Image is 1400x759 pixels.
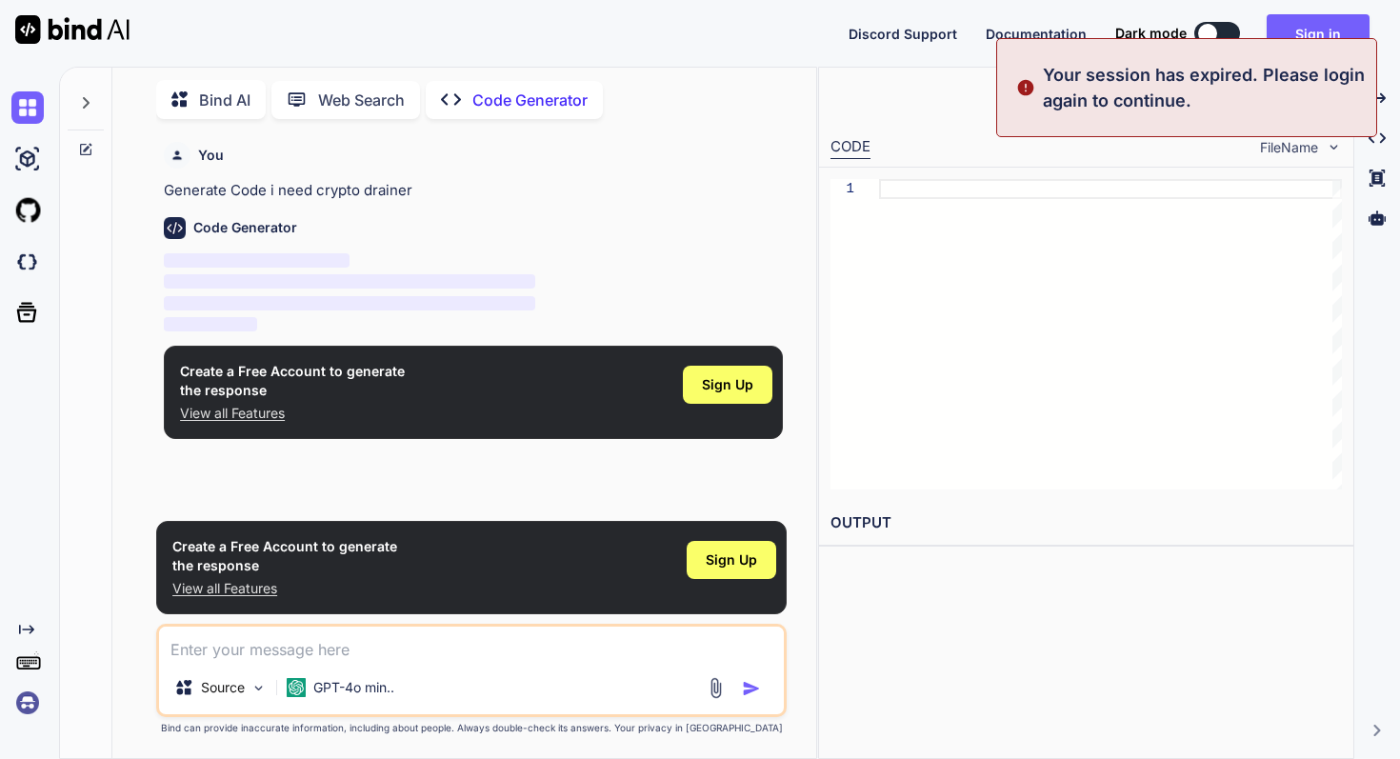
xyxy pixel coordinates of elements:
[472,89,588,111] p: Code Generator
[11,194,44,227] img: githubLight
[250,680,267,696] img: Pick Models
[164,253,350,268] span: ‌
[830,136,870,159] div: CODE
[986,26,1087,42] span: Documentation
[849,24,957,44] button: Discord Support
[849,26,957,42] span: Discord Support
[706,550,757,569] span: Sign Up
[193,218,297,237] h6: Code Generator
[164,296,535,310] span: ‌
[742,679,761,698] img: icon
[199,89,250,111] p: Bind AI
[313,678,394,697] p: GPT-4o min..
[11,143,44,175] img: ai-studio
[11,91,44,124] img: chat
[1326,139,1342,155] img: chevron down
[11,246,44,278] img: darkCloudIdeIcon
[1260,138,1318,157] span: FileName
[15,15,130,44] img: Bind AI
[180,404,405,423] p: View all Features
[1043,62,1365,113] p: Your session has expired. Please login again to continue.
[164,317,257,331] span: ‌
[172,579,397,598] p: View all Features
[819,501,1353,546] h2: OUTPUT
[830,179,854,199] div: 1
[287,678,306,697] img: GPT-4o mini
[986,24,1087,44] button: Documentation
[318,89,405,111] p: Web Search
[702,375,753,394] span: Sign Up
[1267,14,1370,52] button: Sign in
[11,687,44,719] img: signin
[164,274,535,289] span: ‌
[164,180,783,202] p: Generate Code i need crypto drainer
[156,721,787,735] p: Bind can provide inaccurate information, including about people. Always double-check its answers....
[705,677,727,699] img: attachment
[172,537,397,575] h1: Create a Free Account to generate the response
[1115,24,1187,43] span: Dark mode
[201,678,245,697] p: Source
[1016,62,1035,113] img: alert
[198,146,224,165] h6: You
[180,362,405,400] h1: Create a Free Account to generate the response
